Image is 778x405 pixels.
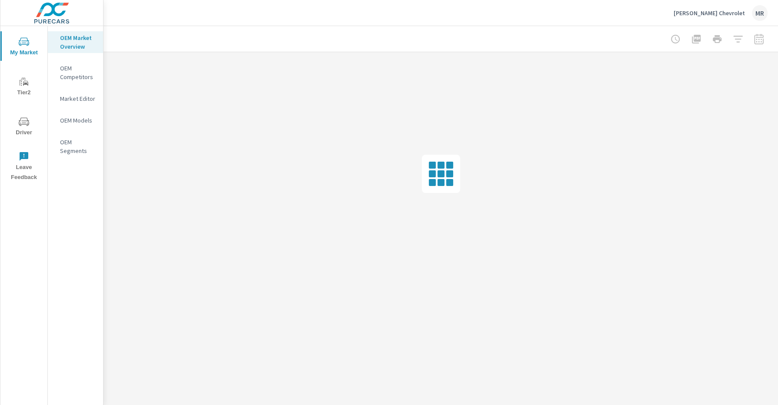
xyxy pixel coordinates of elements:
[60,138,96,155] p: OEM Segments
[3,37,45,58] span: My Market
[60,116,96,125] p: OEM Models
[3,116,45,138] span: Driver
[48,136,103,157] div: OEM Segments
[3,151,45,183] span: Leave Feedback
[0,26,47,186] div: nav menu
[60,64,96,81] p: OEM Competitors
[3,76,45,98] span: Tier2
[60,94,96,103] p: Market Editor
[48,31,103,53] div: OEM Market Overview
[674,9,745,17] p: [PERSON_NAME] Chevrolet
[60,33,96,51] p: OEM Market Overview
[752,5,768,21] div: MR
[48,62,103,83] div: OEM Competitors
[48,92,103,105] div: Market Editor
[48,114,103,127] div: OEM Models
